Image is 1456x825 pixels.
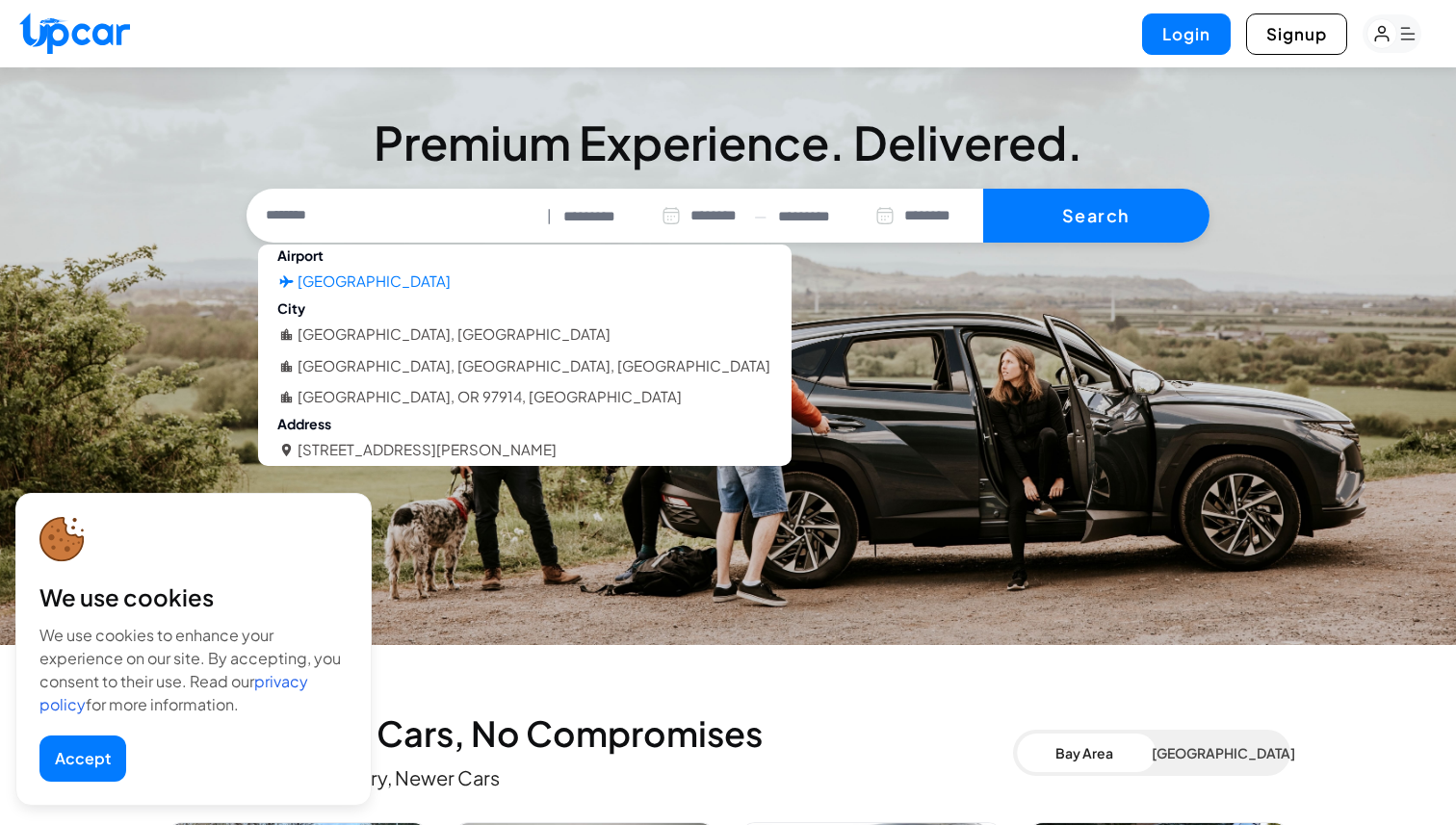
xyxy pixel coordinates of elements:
[247,119,1209,166] h3: Premium Experience. Delivered.
[754,205,767,227] span: —
[1017,734,1152,772] button: Bay Area
[39,735,126,782] button: Accept
[166,764,1013,791] p: Evs, Convertibles, Luxury, Newer Cars
[1246,13,1347,55] button: Signup
[298,271,451,293] li: [GEOGRAPHIC_DATA]
[1142,13,1231,55] button: Login
[39,517,85,562] img: cookie-icon.svg
[39,581,348,612] div: We use cookies
[258,242,343,269] span: Airport
[298,386,682,408] li: [GEOGRAPHIC_DATA], OR 97914, [GEOGRAPHIC_DATA]
[258,410,351,437] span: Address
[166,714,1013,753] h2: Handpicked Cars, No Compromises
[258,295,325,322] span: City
[298,323,611,346] li: [GEOGRAPHIC_DATA], [GEOGRAPHIC_DATA]
[39,624,348,716] div: We use cookies to enhance your experience on our site. By accepting, you consent to their use. Re...
[298,439,557,461] li: [STREET_ADDRESS][PERSON_NAME]
[547,205,552,227] span: |
[983,189,1209,243] button: Search
[19,13,130,54] img: Upcar Logo
[1152,734,1287,772] button: [GEOGRAPHIC_DATA]
[298,355,770,377] li: [GEOGRAPHIC_DATA], [GEOGRAPHIC_DATA], [GEOGRAPHIC_DATA]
